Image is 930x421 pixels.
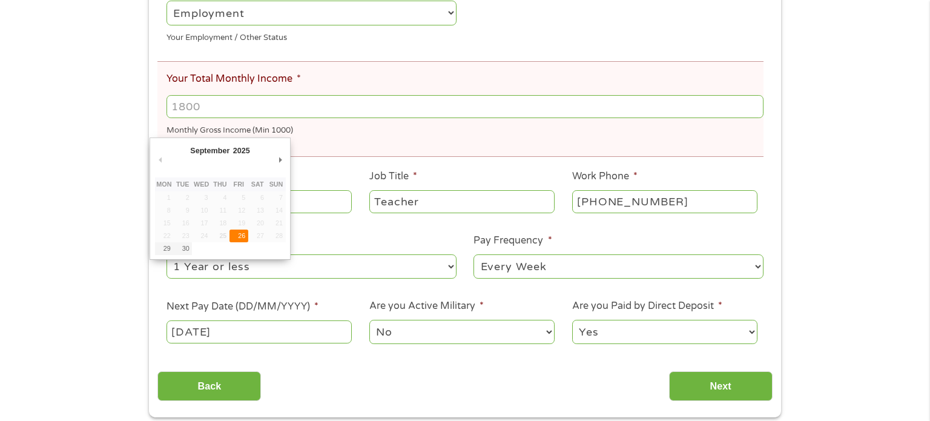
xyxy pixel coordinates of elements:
label: Job Title [369,170,417,183]
abbr: Saturday [251,181,264,188]
input: Cashier [369,190,555,213]
label: Your Total Monthly Income [167,73,301,85]
div: Must be between 1000 - 10,000. [167,137,763,153]
div: Your Employment / Other Status [167,27,457,44]
input: Back [157,371,261,401]
button: Next Month [275,152,286,168]
abbr: Thursday [213,181,226,188]
div: 2025 [231,143,251,159]
input: Next [669,371,773,401]
label: Pay Frequency [473,234,552,247]
input: Use the arrow keys to pick a date [167,320,352,343]
abbr: Monday [156,181,171,188]
abbr: Tuesday [176,181,190,188]
abbr: Friday [234,181,244,188]
label: Are you Paid by Direct Deposit [572,300,722,313]
label: Work Phone [572,170,638,183]
label: Are you Active Military [369,300,484,313]
abbr: Sunday [269,181,283,188]
button: 29 [155,242,174,255]
label: Next Pay Date (DD/MM/YYYY) [167,300,318,313]
input: (231) 754-4010 [572,190,757,213]
div: September [189,143,231,159]
button: Previous Month [155,152,166,168]
input: 1800 [167,95,763,118]
abbr: Wednesday [194,181,209,188]
button: 26 [229,230,248,242]
button: 30 [173,242,192,255]
div: Monthly Gross Income (Min 1000) [167,121,763,137]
